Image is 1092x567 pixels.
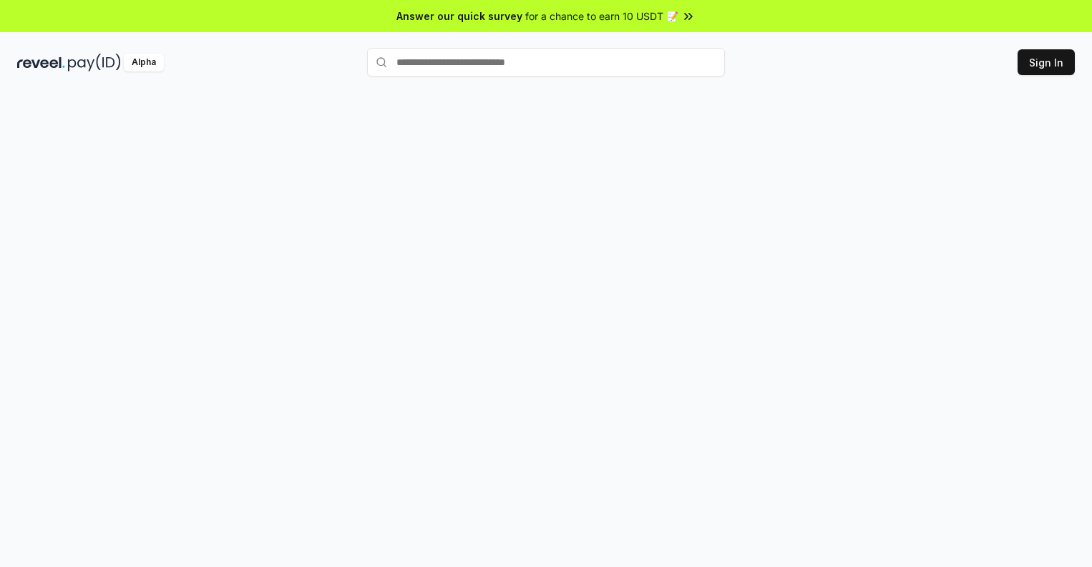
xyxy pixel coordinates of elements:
[525,9,678,24] span: for a chance to earn 10 USDT 📝
[124,54,164,72] div: Alpha
[68,54,121,72] img: pay_id
[1018,49,1075,75] button: Sign In
[396,9,522,24] span: Answer our quick survey
[17,54,65,72] img: reveel_dark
